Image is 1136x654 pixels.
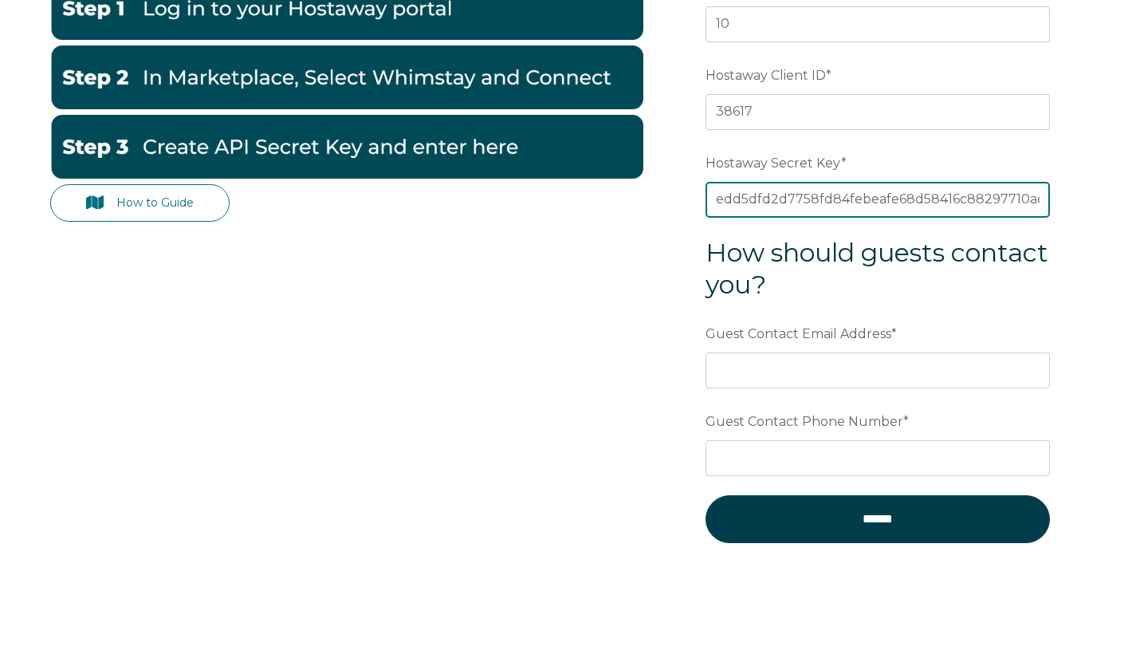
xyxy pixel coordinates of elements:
a: How to Guide [50,184,230,222]
span: Guest Contact Phone Number [706,409,903,434]
span: How should guests contact you? [706,237,1048,300]
span: Hostaway Client ID [706,63,826,88]
img: Hostaway3-1 [50,115,643,179]
span: Hostaway Secret Key [706,151,841,175]
span: Guest Contact Email Address [706,321,891,346]
img: Hostaway2 [50,45,643,109]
